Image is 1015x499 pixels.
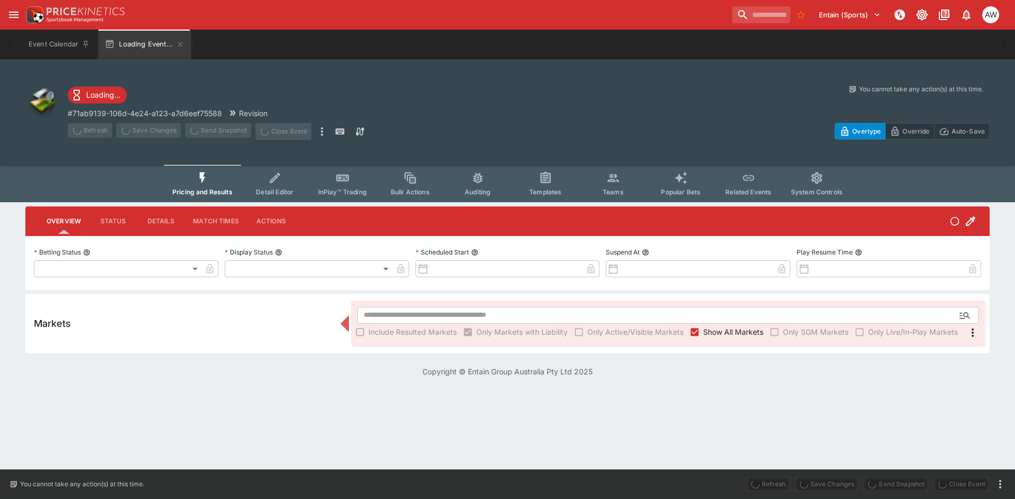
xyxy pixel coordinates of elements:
p: You cannot take any action(s) at this time. [20,479,144,489]
button: open drawer [4,5,23,24]
svg: More [966,326,979,339]
span: Bulk Actions [391,188,430,196]
img: other.png [25,84,59,118]
p: Overtype [852,126,881,137]
button: Overtype [835,123,885,139]
button: Play Resume Time [855,249,862,256]
button: Match Times [184,209,247,234]
button: Betting Status [83,249,90,256]
span: InPlay™ Trading [318,188,367,196]
p: Play Resume Time [797,248,853,257]
p: Revision [239,108,267,119]
button: Scheduled Start [471,249,478,256]
p: Suspend At [606,248,640,257]
p: Copy To Clipboard [68,108,222,119]
p: Betting Status [34,248,81,257]
button: No Bookmarks [792,6,809,23]
span: System Controls [791,188,843,196]
button: Status [89,209,137,234]
button: Suspend At [642,249,649,256]
span: Templates [529,188,561,196]
span: Only SGM Markets [783,326,848,337]
span: Detail Editor [256,188,293,196]
span: Only Active/Visible Markets [587,326,684,337]
button: Toggle light/dark mode [912,5,931,24]
p: Loading... [86,89,121,100]
p: Auto-Save [952,126,985,137]
p: You cannot take any action(s) at this time. [859,84,983,94]
button: Loading Event... [98,30,191,59]
span: Related Events [725,188,771,196]
img: PriceKinetics [47,7,125,15]
button: more [994,478,1007,491]
p: Display Status [225,248,273,257]
button: Ayden Walker [979,3,1002,26]
span: Include Resulted Markets [368,326,457,337]
span: Show All Markets [703,326,763,337]
span: Only Markets with Liability [476,326,568,337]
img: PriceKinetics Logo [23,4,44,25]
button: Open [955,306,974,325]
div: Ayden Walker [982,6,999,23]
input: search [732,6,790,23]
p: Override [902,126,929,137]
button: Details [137,209,184,234]
button: Event Calendar [22,30,96,59]
span: Only Live/In-Play Markets [868,326,958,337]
button: Override [885,123,934,139]
span: Popular Bets [661,188,700,196]
button: Display Status [275,249,282,256]
button: more [316,123,328,140]
button: Overview [38,209,89,234]
h5: Markets [34,317,71,329]
button: Select Tenant [813,6,887,23]
p: Scheduled Start [416,248,469,257]
button: Documentation [935,5,954,24]
div: Event type filters [164,165,851,202]
button: Actions [247,209,295,234]
img: Sportsbook Management [47,17,104,22]
span: Teams [603,188,624,196]
button: Auto-Save [934,123,990,139]
button: NOT Connected to PK [890,5,909,24]
div: Start From [835,123,990,139]
button: Notifications [957,5,976,24]
span: Pricing and Results [172,188,233,196]
span: Auditing [465,188,491,196]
